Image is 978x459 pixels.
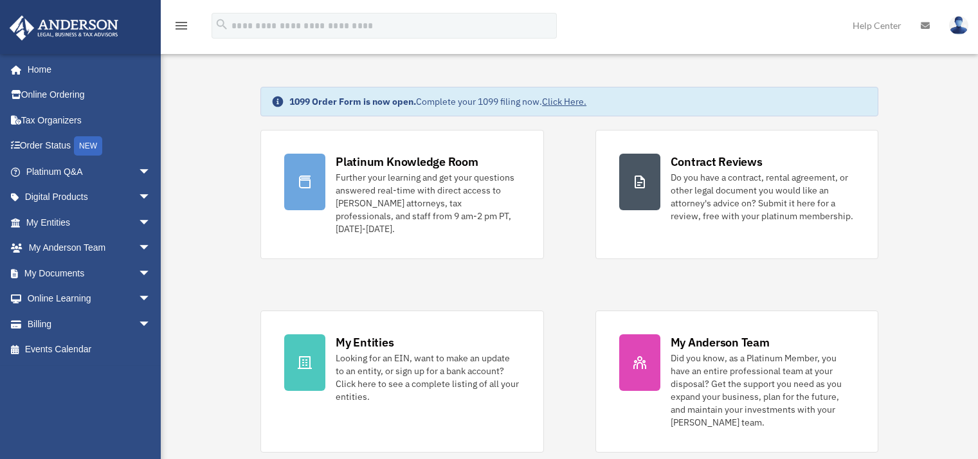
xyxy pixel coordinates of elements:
a: My Entitiesarrow_drop_down [9,210,170,235]
a: Billingarrow_drop_down [9,311,170,337]
a: menu [174,22,189,33]
span: arrow_drop_down [138,286,164,312]
a: Online Learningarrow_drop_down [9,286,170,312]
div: Did you know, as a Platinum Member, you have an entire professional team at your disposal? Get th... [671,352,855,429]
span: arrow_drop_down [138,260,164,287]
a: My Anderson Teamarrow_drop_down [9,235,170,261]
div: My Anderson Team [671,334,770,350]
a: Online Ordering [9,82,170,108]
strong: 1099 Order Form is now open. [289,96,416,107]
i: search [215,17,229,32]
img: Anderson Advisors Platinum Portal [6,15,122,40]
div: My Entities [336,334,394,350]
a: Click Here. [542,96,586,107]
span: arrow_drop_down [138,210,164,236]
img: User Pic [949,16,968,35]
div: NEW [74,136,102,156]
a: My Entities Looking for an EIN, want to make an update to an entity, or sign up for a bank accoun... [260,310,543,453]
a: Platinum Knowledge Room Further your learning and get your questions answered real-time with dire... [260,130,543,259]
a: Platinum Q&Aarrow_drop_down [9,159,170,184]
div: Do you have a contract, rental agreement, or other legal document you would like an attorney's ad... [671,171,855,222]
span: arrow_drop_down [138,311,164,337]
div: Complete your 1099 filing now. [289,95,586,108]
a: Order StatusNEW [9,133,170,159]
a: Home [9,57,164,82]
a: Contract Reviews Do you have a contract, rental agreement, or other legal document you would like... [595,130,878,259]
a: My Documentsarrow_drop_down [9,260,170,286]
span: arrow_drop_down [138,184,164,211]
div: Contract Reviews [671,154,763,170]
span: arrow_drop_down [138,159,164,185]
div: Further your learning and get your questions answered real-time with direct access to [PERSON_NAM... [336,171,520,235]
div: Looking for an EIN, want to make an update to an entity, or sign up for a bank account? Click her... [336,352,520,403]
a: My Anderson Team Did you know, as a Platinum Member, you have an entire professional team at your... [595,310,878,453]
a: Events Calendar [9,337,170,363]
a: Digital Productsarrow_drop_down [9,184,170,210]
div: Platinum Knowledge Room [336,154,478,170]
span: arrow_drop_down [138,235,164,262]
a: Tax Organizers [9,107,170,133]
i: menu [174,18,189,33]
